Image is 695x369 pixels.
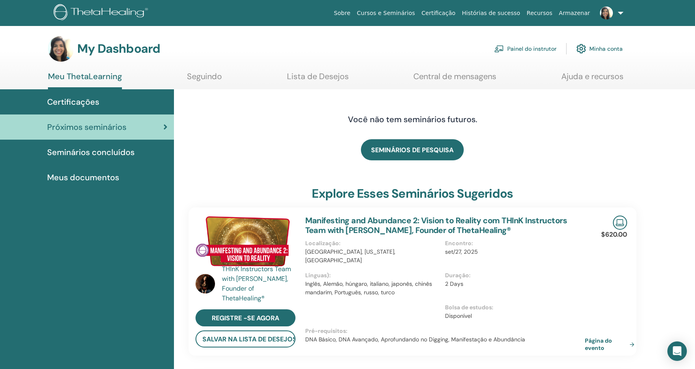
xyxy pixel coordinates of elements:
a: Minha conta [576,40,623,58]
a: THInK Instructors Team with [PERSON_NAME], Founder of ThetaHealing® [222,264,297,303]
h3: My Dashboard [77,41,160,56]
p: Encontro : [445,239,580,248]
p: Duração : [445,271,580,280]
span: Seminários concluídos [47,146,135,158]
p: Localização : [305,239,440,248]
a: Armazenar [556,6,593,21]
p: $620.00 [601,230,627,240]
a: Ajuda e recursos [561,71,623,87]
img: cog.svg [576,42,586,56]
a: Seguindo [187,71,222,87]
p: set/27, 2025 [445,248,580,256]
a: Sobre [331,6,354,21]
img: chalkboard-teacher.svg [494,45,504,52]
div: Open Intercom Messenger [667,341,687,361]
img: default.jpg [195,274,215,293]
h3: Explore esses seminários sugeridos [312,186,513,201]
p: Inglês, Alemão, húngaro, italiano, japonês, chinês mandarim, Português, russo, turco [305,280,440,297]
span: Meus documentos [47,171,119,183]
span: Certificações [47,96,99,108]
a: Página do evento [585,337,638,352]
a: Meu ThetaLearning [48,71,122,89]
h4: Você não tem seminários futuros. [285,114,541,124]
span: Próximos seminários [47,121,126,133]
p: Pré-requisitos : [305,327,585,335]
p: Bolsa de estudos : [445,303,580,312]
img: Live Online Seminar [613,216,627,230]
img: logo.png [54,4,151,22]
a: Central de mensagens [413,71,496,87]
p: DNA Básico, DNA Avançado, Aprofundando no Digging, Manifestação e Abundância [305,335,585,344]
span: Registre -se agora [212,314,279,322]
img: Manifesting and Abundance 2: Vision to Reality [195,216,295,267]
button: salvar na lista de desejos [195,330,295,347]
a: Cursos e Seminários [354,6,418,21]
a: Painel do instrutor [494,40,556,58]
p: Línguas) : [305,271,440,280]
img: default.jpg [600,6,613,19]
p: Disponível [445,312,580,320]
a: SEMINÁRIOS DE PESQUISA [361,139,464,160]
a: Registre -se agora [195,309,295,326]
img: default.jpg [48,36,74,62]
a: Manifesting and Abundance 2: Vision to Reality com THInK Instructors Team with [PERSON_NAME], Fou... [305,215,567,235]
p: 2 Days [445,280,580,288]
a: Histórias de sucesso [459,6,523,21]
p: [GEOGRAPHIC_DATA], [US_STATE], [GEOGRAPHIC_DATA] [305,248,440,265]
span: SEMINÁRIOS DE PESQUISA [371,146,454,154]
a: Lista de Desejos [287,71,349,87]
a: Recursos [523,6,556,21]
a: Certificação [418,6,458,21]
